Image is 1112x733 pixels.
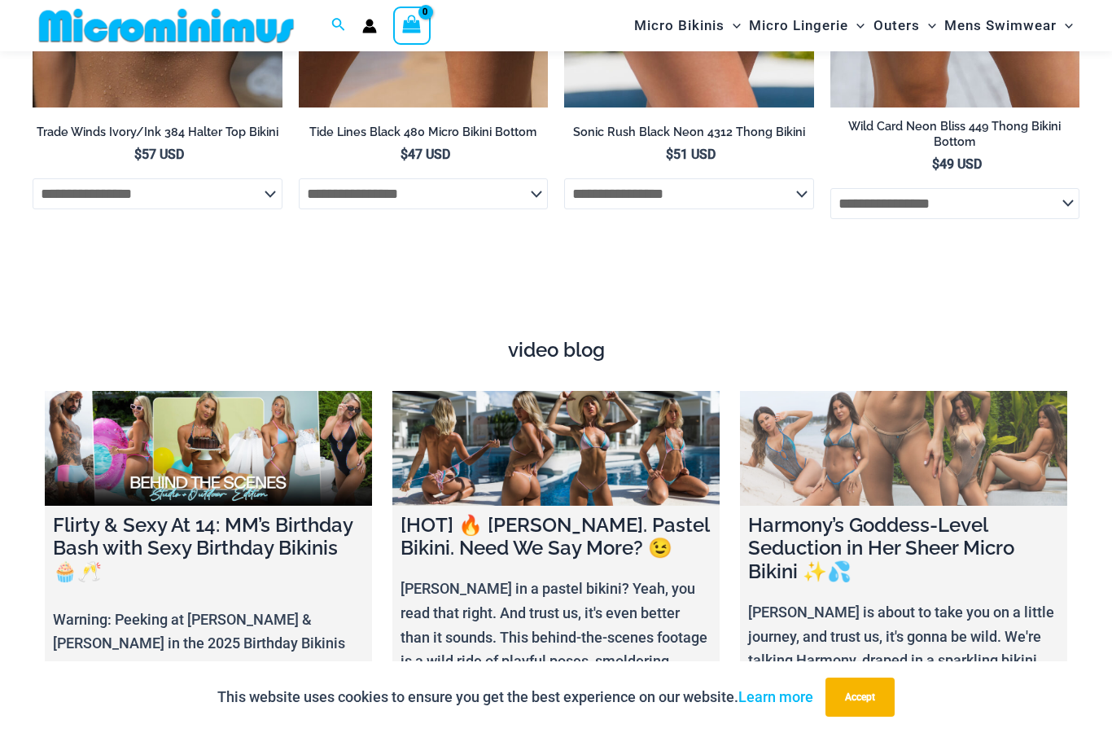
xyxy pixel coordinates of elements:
h4: [HOT] 🔥 [PERSON_NAME]. Pastel Bikini. Need We Say More? 😉 [401,514,711,561]
a: Mens SwimwearMenu ToggleMenu Toggle [940,5,1077,46]
h4: Harmony’s Goddess-Level Seduction in Her Sheer Micro Bikini ✨💦 [748,514,1059,584]
span: $ [932,156,939,172]
a: Sonic Rush Black Neon 4312 Thong Bikini [564,125,814,146]
a: Trade Winds Ivory/Ink 384 Halter Top Bikini [33,125,282,146]
button: Accept [825,678,895,717]
h2: Wild Card Neon Bliss 449 Thong Bikini Bottom [830,119,1080,149]
a: Tide Lines Black 480 Micro Bikini Bottom [299,125,549,146]
h4: Flirty & Sexy At 14: MM’s Birthday Bash with Sexy Birthday Bikinis 🧁🥂 [53,514,364,584]
span: Micro Bikinis [634,5,725,46]
h2: Sonic Rush Black Neon 4312 Thong Bikini [564,125,814,140]
a: OutersMenu ToggleMenu Toggle [869,5,940,46]
bdi: 49 USD [932,156,982,172]
a: Search icon link [331,15,346,36]
h4: video blog [45,339,1067,362]
a: Learn more [738,688,813,705]
a: Account icon link [362,19,377,33]
bdi: 57 USD [134,147,184,162]
a: Wild Card Neon Bliss 449 Thong Bikini Bottom [830,119,1080,156]
span: $ [134,147,142,162]
span: Menu Toggle [920,5,936,46]
a: Micro LingerieMenu ToggleMenu Toggle [745,5,869,46]
span: Micro Lingerie [749,5,848,46]
bdi: 51 USD [666,147,716,162]
img: MM SHOP LOGO FLAT [33,7,300,44]
a: View Shopping Cart, empty [393,7,431,44]
p: This website uses cookies to ensure you get the best experience on our website. [217,685,813,709]
a: Harmony’s Goddess-Level Seduction in Her Sheer Micro Bikini ✨💦 [740,391,1067,506]
h2: Tide Lines Black 480 Micro Bikini Bottom [299,125,549,140]
span: Outers [873,5,920,46]
h2: Trade Winds Ivory/Ink 384 Halter Top Bikini [33,125,282,140]
span: Menu Toggle [1057,5,1073,46]
a: Micro BikinisMenu ToggleMenu Toggle [630,5,745,46]
bdi: 47 USD [401,147,450,162]
span: Menu Toggle [848,5,865,46]
span: $ [666,147,673,162]
span: Menu Toggle [725,5,741,46]
nav: Site Navigation [628,2,1079,49]
span: Mens Swimwear [944,5,1057,46]
span: $ [401,147,408,162]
